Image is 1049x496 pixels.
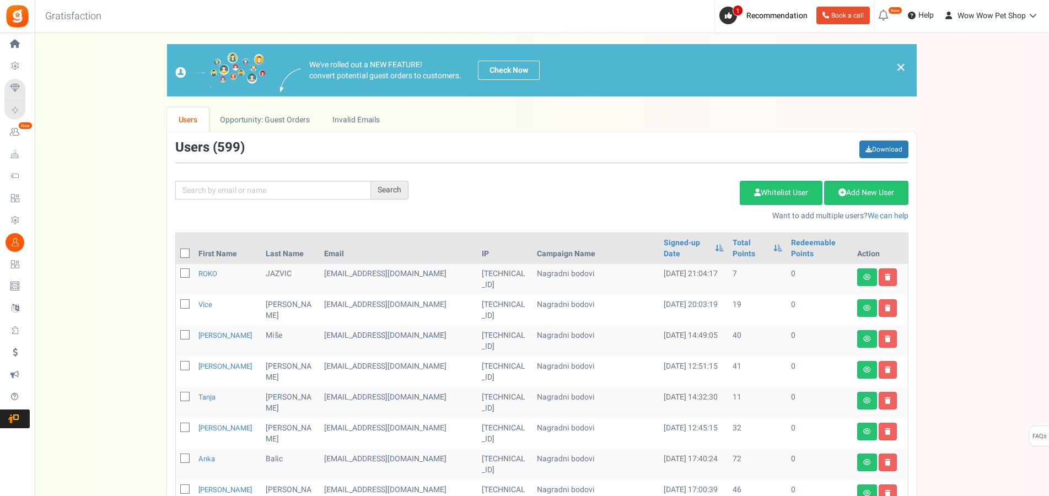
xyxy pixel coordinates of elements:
[532,264,659,295] td: Nagradni bodovi
[532,233,659,264] th: Campaign Name
[261,449,319,480] td: Balic
[167,107,209,132] a: Users
[261,326,319,357] td: Miše
[198,361,252,371] a: [PERSON_NAME]
[4,123,30,142] a: New
[320,295,477,326] td: [EMAIL_ADDRESS][DOMAIN_NAME]
[209,107,321,132] a: Opportunity: Guest Orders
[261,295,319,326] td: [PERSON_NAME]
[728,264,787,295] td: 7
[659,264,728,295] td: [DATE] 21:04:17
[885,305,891,311] i: Delete user
[903,7,938,24] a: Help
[787,295,853,326] td: 0
[659,357,728,387] td: [DATE] 12:51:15
[728,326,787,357] td: 40
[320,449,477,480] td: customer
[888,7,902,14] em: New
[425,211,908,222] p: Want to add multiple users?
[957,10,1026,21] span: Wow Wow Pet Shop
[853,233,908,264] th: Action
[261,387,319,418] td: [PERSON_NAME]
[787,264,853,295] td: 0
[863,366,871,373] i: View details
[740,181,822,205] a: Whitelist User
[896,61,906,74] a: ×
[175,141,245,155] h3: Users ( )
[320,326,477,357] td: [EMAIL_ADDRESS][DOMAIN_NAME]
[371,181,408,200] div: Search
[1032,426,1047,447] span: FAQs
[659,449,728,480] td: [DATE] 17:40:24
[320,233,477,264] th: Email
[863,428,871,435] i: View details
[787,357,853,387] td: 0
[198,484,252,495] a: [PERSON_NAME]
[659,295,728,326] td: [DATE] 20:03:19
[787,387,853,418] td: 0
[477,295,533,326] td: [TECHNICAL_ID]
[477,387,533,418] td: [TECHNICAL_ID]
[175,52,266,88] img: images
[868,210,908,222] a: We can help
[885,366,891,373] i: Delete user
[309,60,461,82] p: We've rolled out a NEW FEATURE! convert potential guest orders to customers.
[719,7,812,24] a: 1 Recommendation
[261,264,319,295] td: JAZVIC
[824,181,908,205] a: Add New User
[320,418,477,449] td: [EMAIL_ADDRESS][DOMAIN_NAME]
[863,274,871,281] i: View details
[478,61,540,80] a: Check Now
[477,326,533,357] td: [TECHNICAL_ID]
[532,357,659,387] td: Nagradni bodovi
[733,238,768,260] a: Total Points
[320,387,477,418] td: [EMAIL_ADDRESS][DOMAIN_NAME]
[659,326,728,357] td: [DATE] 14:49:05
[261,357,319,387] td: [PERSON_NAME]
[320,357,477,387] td: [EMAIL_ADDRESS][DOMAIN_NAME]
[916,10,934,21] span: Help
[477,449,533,480] td: [TECHNICAL_ID]
[859,141,908,158] a: Download
[477,418,533,449] td: [TECHNICAL_ID]
[320,264,477,295] td: customer
[198,299,212,310] a: Vice
[885,336,891,342] i: Delete user
[532,387,659,418] td: Nagradni bodovi
[659,387,728,418] td: [DATE] 14:32:30
[198,423,252,433] a: [PERSON_NAME]
[863,305,871,311] i: View details
[18,122,33,130] em: New
[532,449,659,480] td: Nagradni bodovi
[477,264,533,295] td: [TECHNICAL_ID]
[885,428,891,435] i: Delete user
[198,392,216,402] a: Tanja
[863,459,871,466] i: View details
[787,418,853,449] td: 0
[787,449,853,480] td: 0
[532,418,659,449] td: Nagradni bodovi
[198,330,252,341] a: [PERSON_NAME]
[659,418,728,449] td: [DATE] 12:45:15
[787,326,853,357] td: 0
[863,336,871,342] i: View details
[863,397,871,404] i: View details
[5,4,30,29] img: Gratisfaction
[816,7,870,24] a: Book a call
[664,238,709,260] a: Signed-up Date
[728,418,787,449] td: 32
[885,397,891,404] i: Delete user
[261,418,319,449] td: [PERSON_NAME]
[728,357,787,387] td: 41
[261,233,319,264] th: Last Name
[321,107,391,132] a: Invalid Emails
[280,68,301,92] img: images
[198,454,215,464] a: Anka
[217,138,240,157] span: 599
[885,274,891,281] i: Delete user
[477,357,533,387] td: [TECHNICAL_ID]
[532,295,659,326] td: Nagradni bodovi
[733,5,743,16] span: 1
[728,387,787,418] td: 11
[728,449,787,480] td: 72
